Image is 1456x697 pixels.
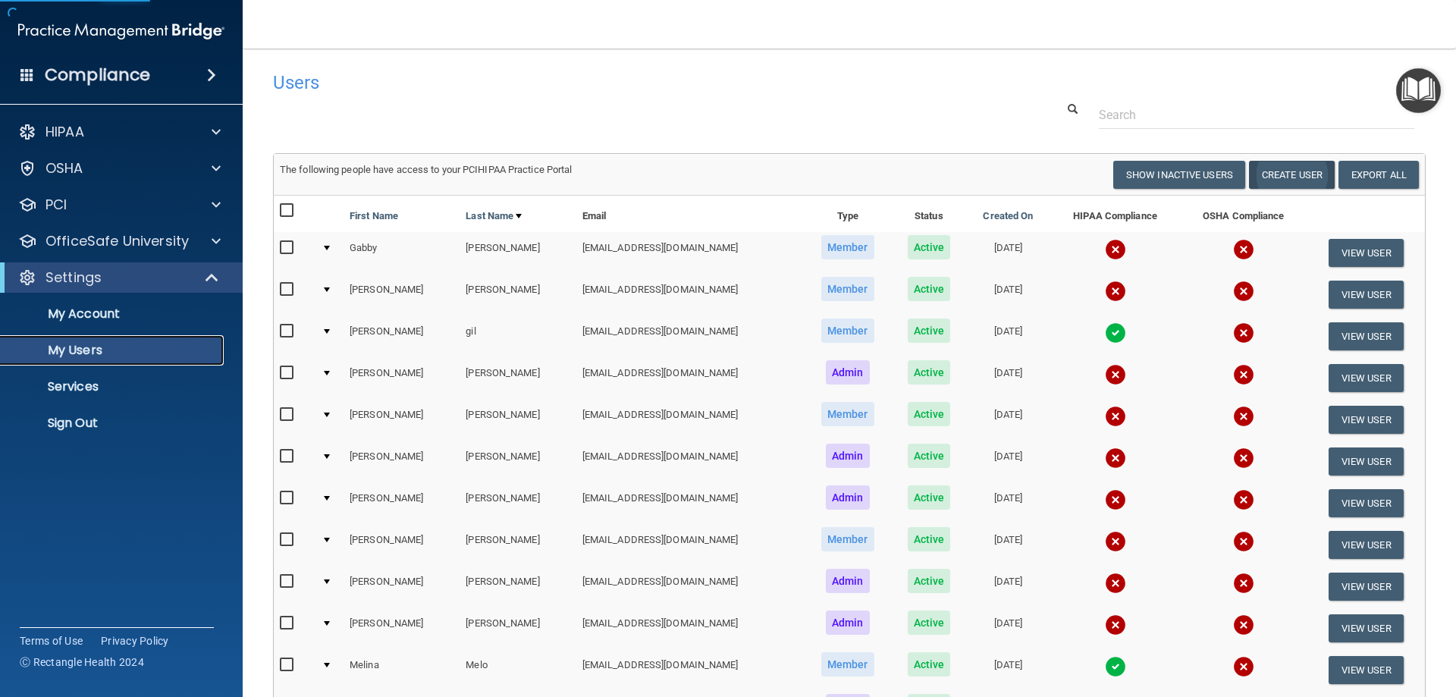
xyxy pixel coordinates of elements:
[576,196,804,232] th: Email
[1105,614,1126,636] img: cross.ca9f0e7f.svg
[1233,447,1254,469] img: cross.ca9f0e7f.svg
[344,566,460,608] td: [PERSON_NAME]
[908,611,951,635] span: Active
[821,235,874,259] span: Member
[45,196,67,214] p: PCI
[1329,364,1404,392] button: View User
[45,268,102,287] p: Settings
[45,64,150,86] h4: Compliance
[460,232,576,274] td: [PERSON_NAME]
[45,232,189,250] p: OfficeSafe University
[1233,656,1254,677] img: cross.ca9f0e7f.svg
[1329,614,1404,642] button: View User
[1105,281,1126,302] img: cross.ca9f0e7f.svg
[908,485,951,510] span: Active
[18,232,221,250] a: OfficeSafe University
[460,649,576,691] td: Melo
[344,649,460,691] td: Melina
[1329,406,1404,434] button: View User
[1233,322,1254,344] img: cross.ca9f0e7f.svg
[20,633,83,648] a: Terms of Use
[804,196,892,232] th: Type
[576,649,804,691] td: [EMAIL_ADDRESS][DOMAIN_NAME]
[460,441,576,482] td: [PERSON_NAME]
[826,444,870,468] span: Admin
[460,524,576,566] td: [PERSON_NAME]
[826,611,870,635] span: Admin
[1105,656,1126,677] img: tick.e7d51cea.svg
[1233,406,1254,427] img: cross.ca9f0e7f.svg
[18,268,220,287] a: Settings
[1329,573,1404,601] button: View User
[344,441,460,482] td: [PERSON_NAME]
[821,527,874,551] span: Member
[344,482,460,524] td: [PERSON_NAME]
[18,123,221,141] a: HIPAA
[1105,447,1126,469] img: cross.ca9f0e7f.svg
[908,652,951,677] span: Active
[1105,364,1126,385] img: cross.ca9f0e7f.svg
[1105,239,1126,260] img: cross.ca9f0e7f.svg
[466,207,522,225] a: Last Name
[20,655,144,670] span: Ⓒ Rectangle Health 2024
[966,441,1050,482] td: [DATE]
[576,399,804,441] td: [EMAIL_ADDRESS][DOMAIN_NAME]
[460,316,576,357] td: gil
[826,360,870,385] span: Admin
[460,399,576,441] td: [PERSON_NAME]
[10,379,217,394] p: Services
[460,482,576,524] td: [PERSON_NAME]
[966,316,1050,357] td: [DATE]
[18,196,221,214] a: PCI
[966,608,1050,649] td: [DATE]
[908,360,951,385] span: Active
[826,485,870,510] span: Admin
[1329,322,1404,350] button: View User
[460,566,576,608] td: [PERSON_NAME]
[1329,656,1404,684] button: View User
[1233,489,1254,510] img: cross.ca9f0e7f.svg
[45,159,83,177] p: OSHA
[1233,364,1254,385] img: cross.ca9f0e7f.svg
[344,399,460,441] td: [PERSON_NAME]
[908,527,951,551] span: Active
[1233,281,1254,302] img: cross.ca9f0e7f.svg
[1180,196,1307,232] th: OSHA Compliance
[460,357,576,399] td: [PERSON_NAME]
[1329,489,1404,517] button: View User
[576,482,804,524] td: [EMAIL_ADDRESS][DOMAIN_NAME]
[1233,531,1254,552] img: cross.ca9f0e7f.svg
[576,441,804,482] td: [EMAIL_ADDRESS][DOMAIN_NAME]
[18,16,224,46] img: PMB logo
[280,164,573,175] span: The following people have access to your PCIHIPAA Practice Portal
[966,566,1050,608] td: [DATE]
[1329,447,1404,476] button: View User
[892,196,966,232] th: Status
[966,649,1050,691] td: [DATE]
[826,569,870,593] span: Admin
[350,207,398,225] a: First Name
[966,232,1050,274] td: [DATE]
[273,73,936,93] h4: Users
[1105,573,1126,594] img: cross.ca9f0e7f.svg
[576,274,804,316] td: [EMAIL_ADDRESS][DOMAIN_NAME]
[344,357,460,399] td: [PERSON_NAME]
[908,402,951,426] span: Active
[966,482,1050,524] td: [DATE]
[821,277,874,301] span: Member
[908,235,951,259] span: Active
[908,569,951,593] span: Active
[344,524,460,566] td: [PERSON_NAME]
[821,652,874,677] span: Member
[821,319,874,343] span: Member
[101,633,169,648] a: Privacy Policy
[576,524,804,566] td: [EMAIL_ADDRESS][DOMAIN_NAME]
[576,232,804,274] td: [EMAIL_ADDRESS][DOMAIN_NAME]
[10,343,217,358] p: My Users
[1329,239,1404,267] button: View User
[966,357,1050,399] td: [DATE]
[908,319,951,343] span: Active
[908,444,951,468] span: Active
[908,277,951,301] span: Active
[45,123,84,141] p: HIPAA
